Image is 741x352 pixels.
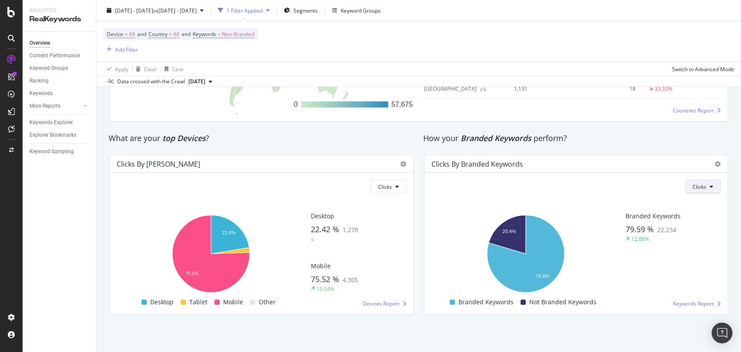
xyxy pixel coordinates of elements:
span: and [137,30,146,38]
img: Equal [311,238,314,241]
button: Apply [103,62,128,76]
button: 1 Filter Applied [214,3,273,17]
a: Keyword Sampling [30,147,90,156]
span: Branded Keywords [461,133,531,143]
button: Clear [132,62,157,76]
span: Other [259,297,276,307]
div: What are your ? [109,133,415,144]
span: All [173,28,179,40]
div: More Reports [30,102,60,111]
span: Desktop [311,212,334,220]
a: Ranking [30,76,90,86]
span: = [169,30,172,38]
span: Non-Branded [222,28,254,40]
a: Explorer Bookmarks [30,131,90,140]
div: RealKeywords [30,14,89,24]
span: Tablet [189,297,207,307]
svg: A chart. [431,211,619,297]
div: Apply [115,65,128,72]
span: 2025 Sep. 6th [188,78,205,86]
a: More Reports [30,102,81,111]
div: Open Intercom Messenger [711,322,732,343]
span: Mobile [223,297,243,307]
div: 1,131 [514,85,562,93]
div: Content Performance [30,51,80,60]
div: Keyword Sampling [30,147,74,156]
span: 79.59 % [626,224,654,234]
button: Segments [280,3,321,17]
div: Explorer Bookmarks [30,131,76,140]
span: Keywords [193,30,216,38]
div: - [316,236,318,243]
text: 75.5% [185,271,199,276]
button: Switch to Advanced Mode [669,62,734,76]
button: Clicks [685,180,721,194]
svg: A chart. [117,211,305,297]
div: Clear [144,65,157,72]
div: Keywords Explorer [30,118,73,127]
span: and [181,30,191,38]
span: 75.52 % [311,274,339,284]
div: Switch to Advanced Mode [672,65,734,72]
div: Add Filter [115,46,138,53]
span: Countries Report [673,107,714,114]
span: Clicks [692,183,706,191]
span: = [217,30,221,38]
div: Clicks by [PERSON_NAME] [117,160,200,168]
span: top Devices [162,133,206,143]
span: Branded Keywords [458,297,514,307]
a: Keywords Explorer [30,118,90,127]
div: Overview [30,39,50,48]
div: Data crossed with the Crawl [117,78,185,86]
div: 0 [294,99,298,110]
text: 79.6% [535,273,549,279]
span: Mobile [311,262,331,270]
span: Country [148,30,168,38]
span: 22.42 % [311,224,339,234]
span: Devices Report [363,300,399,307]
span: Keywords Report [673,300,714,307]
a: Keyword Groups [30,64,90,73]
button: Add Filter [103,44,138,55]
button: Clicks [371,180,406,194]
div: How your perform? [423,133,729,144]
div: 15.04% [316,285,334,293]
a: Devices Report [363,300,406,307]
span: Desktop [150,297,174,307]
span: [DATE] - [DATE] [115,7,153,14]
span: 22,234 [657,226,676,234]
button: Save [161,62,184,76]
span: All [129,28,135,40]
div: Save [172,65,184,72]
div: Keyword Groups [341,7,381,14]
span: Segments [293,7,318,14]
div: 57,675 [392,99,413,110]
a: Keywords Report [673,300,721,307]
text: 22.4% [222,230,236,235]
span: vs [DATE] - [DATE] [153,7,197,14]
div: Clicks By Branded Keywords [431,160,523,168]
div: 33.33% [655,85,672,93]
a: Countries Report [673,107,721,114]
span: Not Branded Keywords [529,297,596,307]
div: 18 [574,85,635,93]
div: Morocco [424,85,477,93]
div: Analytics [30,7,89,14]
span: = [125,30,128,38]
div: Keyword Groups [30,64,68,73]
a: Keywords [30,89,90,98]
button: [DATE] [185,76,216,87]
div: Keywords [30,89,53,98]
div: 1 Filter Applied [227,7,263,14]
span: Branded Keywords [626,212,681,220]
span: 1,278 [343,226,358,234]
div: 12.88% [631,235,649,243]
text: 20.4% [502,229,516,234]
span: 4,305 [343,276,358,284]
span: Clicks [378,183,392,191]
a: Content Performance [30,51,90,60]
span: Device [107,30,123,38]
button: Keyword Groups [329,3,384,17]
